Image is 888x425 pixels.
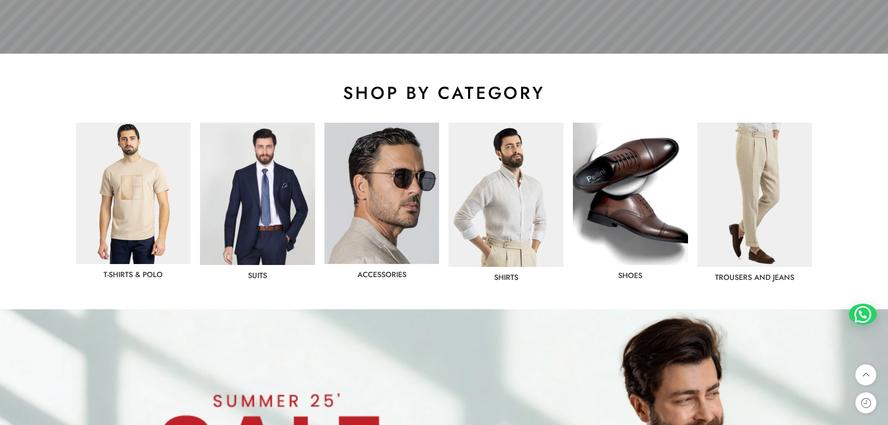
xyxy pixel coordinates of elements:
[103,269,163,280] a: T-Shirts & Polo
[248,270,267,281] a: Suits
[715,272,794,283] a: Trousers and jeans
[358,269,406,280] a: Accessories
[76,82,812,104] h2: shop by category
[618,270,642,281] a: shoes
[494,272,518,283] a: Shirts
